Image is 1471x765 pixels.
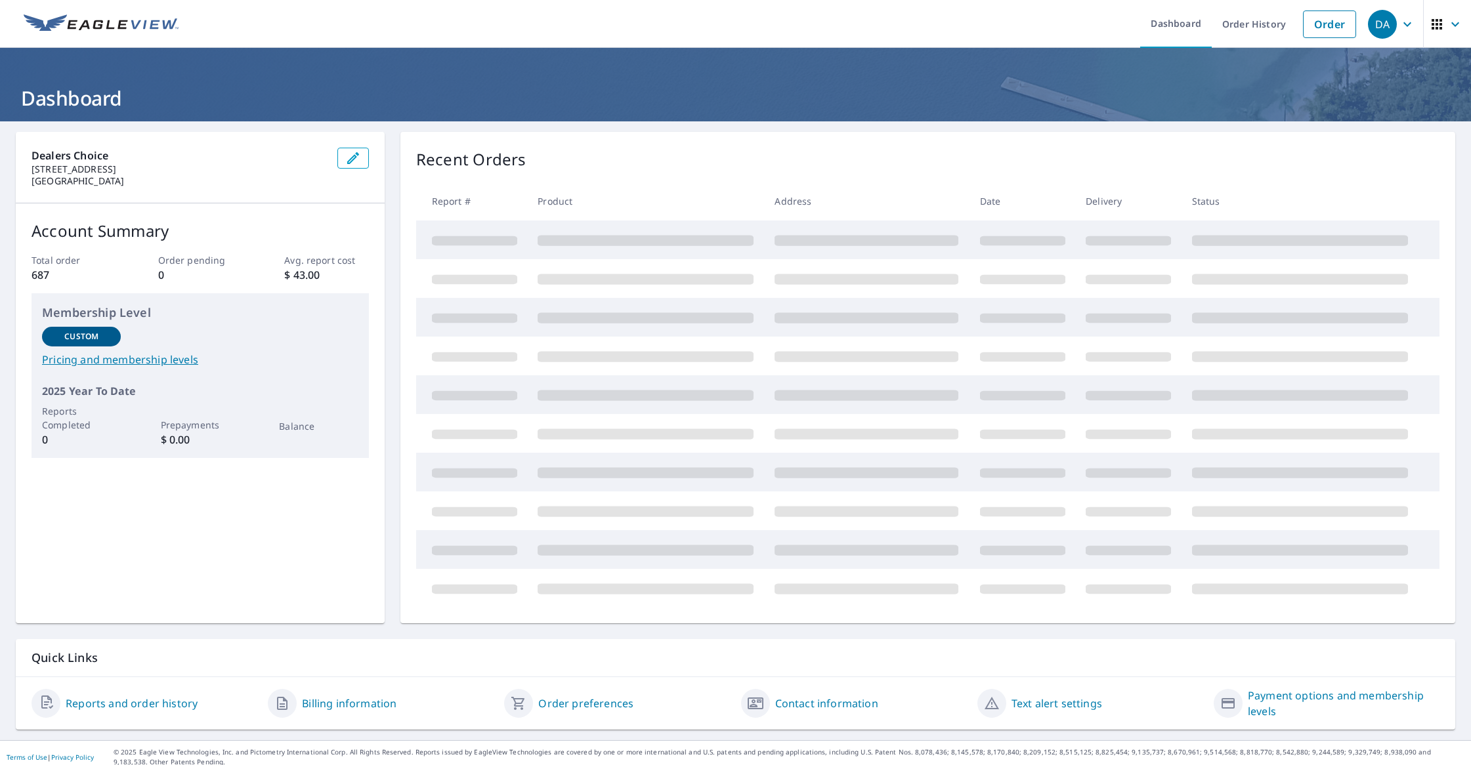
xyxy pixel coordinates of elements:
[7,753,47,762] a: Terms of Use
[527,182,764,220] th: Product
[416,148,526,171] p: Recent Orders
[302,695,396,711] a: Billing information
[284,253,368,267] p: Avg. report cost
[32,267,116,283] p: 687
[32,163,327,175] p: [STREET_ADDRESS]
[42,432,121,447] p: 0
[42,304,358,321] p: Membership Level
[32,175,327,187] p: [GEOGRAPHIC_DATA]
[42,383,358,399] p: 2025 Year To Date
[7,753,94,761] p: |
[1012,695,1102,711] a: Text alert settings
[416,182,528,220] th: Report #
[764,182,969,220] th: Address
[32,650,1439,666] p: Quick Links
[24,14,179,34] img: EV Logo
[1248,688,1439,719] a: Payment options and membership levels
[775,695,878,711] a: Contact information
[161,432,240,447] p: $ 0.00
[1303,10,1356,38] a: Order
[42,352,358,367] a: Pricing and membership levels
[158,267,242,283] p: 0
[32,219,369,243] p: Account Summary
[51,753,94,762] a: Privacy Policy
[284,267,368,283] p: $ 43.00
[16,85,1455,112] h1: Dashboard
[64,331,98,342] p: Custom
[970,182,1076,220] th: Date
[66,695,198,711] a: Reports and order history
[32,148,327,163] p: Dealers Choice
[279,419,358,433] p: Balance
[1182,182,1418,220] th: Status
[32,253,116,267] p: Total order
[42,404,121,432] p: Reports Completed
[538,695,633,711] a: Order preferences
[1075,182,1182,220] th: Delivery
[161,418,240,432] p: Prepayments
[1368,10,1397,39] div: DA
[158,253,242,267] p: Order pending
